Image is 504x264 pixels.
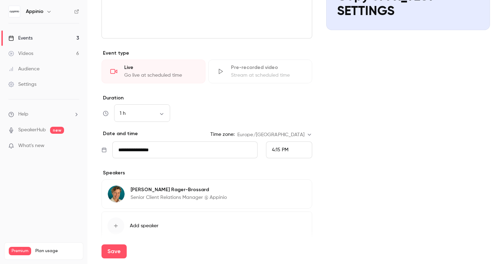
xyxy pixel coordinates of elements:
p: Date and time [101,130,138,137]
div: Audience [8,65,40,72]
img: Valérie Rager-Brossard [108,186,125,202]
p: [PERSON_NAME] Rager-Brossard [131,186,227,193]
p: Senior Client Relations Manager @ Appinio [131,194,227,201]
button: Add speaker [101,211,312,240]
div: LiveGo live at scheduled time [101,60,205,83]
label: Time zone: [210,131,234,138]
div: Settings [8,81,36,88]
button: Save [101,244,127,258]
span: new [50,127,64,134]
div: Stream at scheduled time [231,72,303,79]
div: Pre-recorded videoStream at scheduled time [208,60,312,83]
p: Event type [101,50,312,57]
h6: Appinio [26,8,43,15]
a: SpeakerHub [18,126,46,134]
p: Speakers [101,169,312,176]
span: Add speaker [130,222,159,229]
span: Premium [9,247,31,255]
div: 1 h [114,110,170,117]
span: Help [18,111,28,118]
span: Plan usage [35,248,79,254]
div: Go live at scheduled time [124,72,197,79]
input: Tue, Feb 17, 2026 [112,141,258,158]
div: From [266,141,312,158]
span: What's new [18,142,44,150]
span: 4:15 PM [272,147,288,152]
img: Appinio [9,6,20,17]
div: Valérie Rager-Brossard[PERSON_NAME] Rager-BrossardSenior Client Relations Manager @ Appinio [101,179,312,209]
div: Live [124,64,197,71]
li: help-dropdown-opener [8,111,79,118]
div: Pre-recorded video [231,64,303,71]
label: Duration [101,95,312,102]
div: Videos [8,50,33,57]
div: Europe/[GEOGRAPHIC_DATA] [237,131,312,138]
div: Events [8,35,33,42]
